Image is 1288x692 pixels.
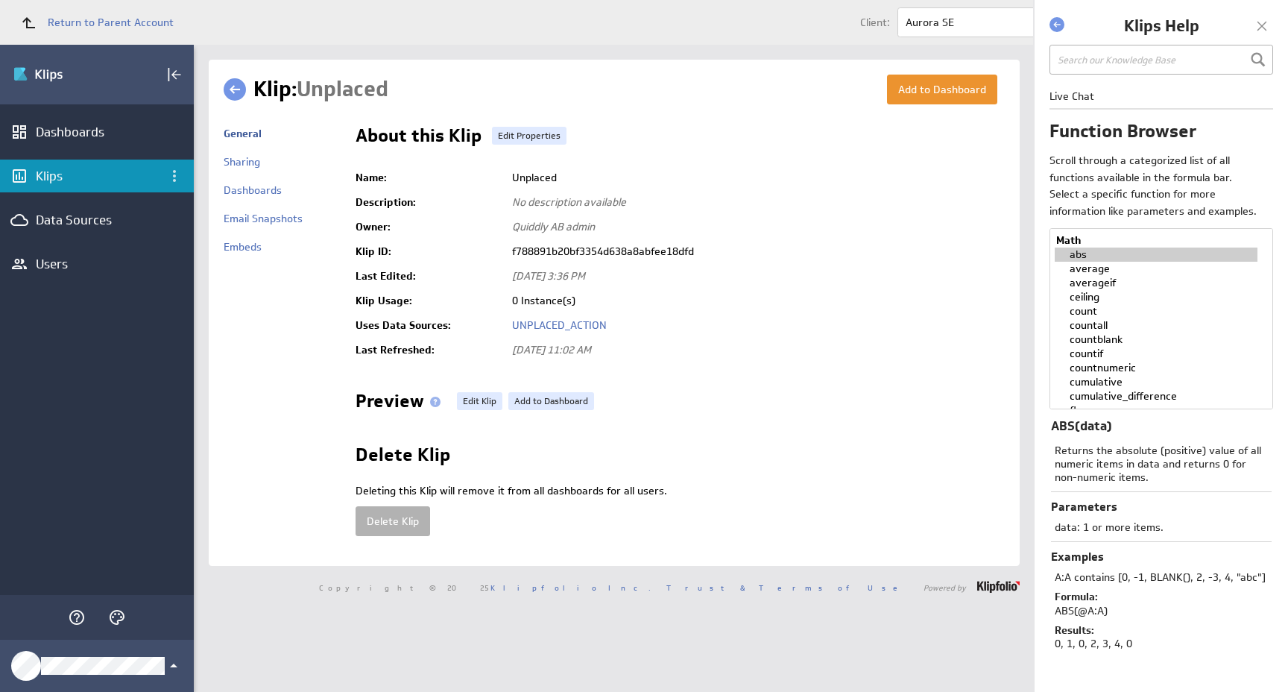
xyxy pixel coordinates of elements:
option: cumulative [1055,375,1257,389]
span: Copyright © 2025 [319,584,651,591]
td: Last Edited: [356,264,505,289]
button: Delete Klip [356,506,430,536]
div: Parameters [1051,500,1272,515]
a: Klipfolio Inc. [490,582,651,593]
option: countall [1055,318,1257,333]
div: Users [36,256,158,272]
option: ceiling [1055,290,1257,304]
div: Help [64,605,89,630]
option: cumulative_difference [1055,389,1257,403]
div: Aurora SE [906,17,954,28]
div: Dashboards [36,124,158,140]
div: Collapse [162,62,187,87]
td: Unplaced [505,166,1005,190]
span: Unplaced [297,75,388,103]
span: [DATE] 3:36 PM [512,269,585,283]
input: Search our Knowledge Base [1049,45,1273,75]
span: No description available [512,195,626,209]
div: Klips menu [162,163,187,189]
td: Klip Usage: [356,289,505,313]
div: 0, 1, 0, 2, 3, 4, 0 [1055,637,1268,650]
span: data [1080,418,1107,434]
svg: Themes [108,608,126,626]
td: f788891b20bf3354d638a8abfee18dfd [505,239,1005,264]
div: Klips [36,168,158,184]
span: Quiddly AB admin [512,220,595,233]
p: Deleting this Klip will remove it from all dashboards for all users. [356,484,1005,499]
a: Embeds [224,240,262,254]
div: Returns the absolute (positive) value of all numeric items in data and returns 0 for non-numeric ... [1055,444,1268,485]
div: Results: [1055,623,1268,637]
a: Edit Properties [492,127,566,145]
div: A:A contains [0, -1, BLANK(), 2, -3, 4, "abc"] [1055,570,1268,584]
div: Examples [1051,550,1272,564]
h1: Klip: [253,75,388,104]
div: Go to Dashboards [13,63,117,86]
img: logo-footer.png [977,581,1020,593]
h2: Preview [356,392,446,416]
span: [DATE] 11:02 AM [512,343,591,356]
p: Scroll through a categorized list of all functions available in the formula bar. Select a specifi... [1049,152,1264,219]
div: Formula: [1055,590,1268,603]
a: Edit Klip [457,392,502,410]
option: averageif [1055,276,1257,290]
a: Trust & Terms of Use [666,582,908,593]
td: 0 Instance(s) [505,289,1005,313]
a: Email Snapshots [224,212,303,225]
span: Return to Parent Account [48,17,174,28]
td: Owner: [356,215,505,239]
a: Dashboards [224,183,282,197]
td: Last Refreshed: [356,338,505,362]
td: Klip ID: [356,239,505,264]
span: abs [1051,418,1075,434]
button: Add to Dashboard [887,75,997,104]
option: count [1055,304,1257,318]
td: Uses Data Sources: [356,313,505,338]
span: Powered by [924,584,966,591]
a: Add to Dashboard [508,392,594,410]
option: abs [1055,248,1257,262]
div: Themes [104,605,130,630]
h2: Delete Klip [356,446,450,470]
a: Sharing [224,155,260,169]
option: average [1055,262,1257,276]
h1: Function Browser [1049,119,1273,143]
div: ( ) [1051,418,1272,435]
option: countnumeric [1055,361,1257,375]
h2: About this Klip [356,127,482,151]
td: Name: [356,166,505,190]
a: UNPLACED_ACTION [512,318,607,332]
img: Klipfolio klips logo [13,63,117,86]
div: Data Sources [36,212,158,228]
div: data: 1 or more items. [1055,515,1268,534]
option: countblank [1055,333,1257,347]
td: Description: [356,190,505,215]
a: General [224,127,262,140]
option: countif [1055,347,1257,361]
div: ABS(@A:A) [1055,604,1268,617]
a: Return to Parent Account [12,6,174,39]
h1: Klips Help [1068,15,1254,37]
div: Live Chat [1049,89,1273,103]
option: floor [1055,403,1257,418]
span: Client: [860,17,890,28]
